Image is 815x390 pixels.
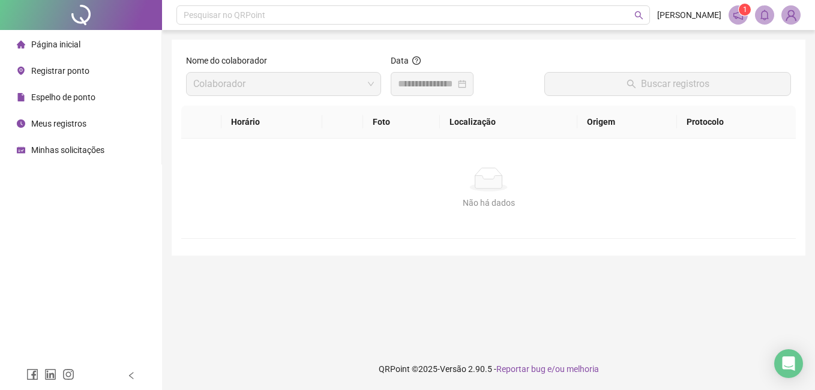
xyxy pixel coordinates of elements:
th: Origem [577,106,677,139]
span: schedule [17,146,25,154]
span: Registrar ponto [31,66,89,76]
button: Buscar registros [544,72,791,96]
label: Nome do colaborador [186,54,275,67]
span: notification [733,10,744,20]
span: home [17,40,25,49]
span: environment [17,67,25,75]
img: 54632 [782,6,800,24]
th: Horário [221,106,322,139]
th: Localização [440,106,577,139]
footer: QRPoint © 2025 - 2.90.5 - [162,348,815,390]
sup: 1 [739,4,751,16]
span: linkedin [44,368,56,380]
span: Meus registros [31,119,86,128]
th: Protocolo [677,106,796,139]
div: Não há dados [196,196,781,209]
span: facebook [26,368,38,380]
span: Versão [440,364,466,374]
span: file [17,93,25,101]
span: search [634,11,643,20]
span: left [127,371,136,380]
span: [PERSON_NAME] [657,8,721,22]
span: Reportar bug e/ou melhoria [496,364,599,374]
span: clock-circle [17,119,25,128]
span: question-circle [412,56,421,65]
th: Foto [363,106,440,139]
span: instagram [62,368,74,380]
div: Open Intercom Messenger [774,349,803,378]
span: bell [759,10,770,20]
span: 1 [743,5,747,14]
span: Data [391,56,409,65]
span: Espelho de ponto [31,92,95,102]
span: Página inicial [31,40,80,49]
span: Minhas solicitações [31,145,104,155]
